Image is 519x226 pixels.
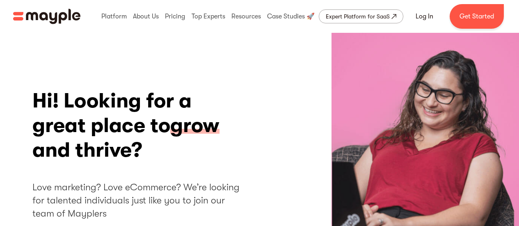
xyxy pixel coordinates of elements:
[406,7,443,26] a: Log In
[13,9,80,24] img: Mayple logo
[32,89,245,162] h1: Hi! Looking for a great place to and thrive?
[229,3,263,30] div: Resources
[319,9,403,23] a: Expert Platform for SaaS
[190,3,227,30] div: Top Experts
[326,11,390,21] div: Expert Platform for SaaS
[170,113,219,139] span: grow
[32,181,245,221] h2: Love marketing? Love eCommerce? We’re looking for talented individuals just like you to join our ...
[99,3,129,30] div: Platform
[450,4,504,29] a: Get Started
[163,3,187,30] div: Pricing
[131,3,161,30] div: About Us
[13,9,80,24] a: home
